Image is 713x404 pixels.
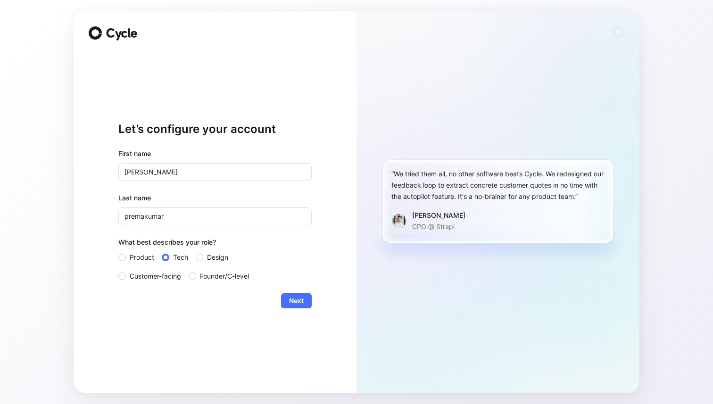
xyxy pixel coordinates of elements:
[118,148,312,159] div: First name
[200,271,249,282] span: Founder/C-level
[130,271,181,282] span: Customer-facing
[391,168,605,202] div: “We tried them all, no other software beats Cycle. We redesigned our feedback loop to extract con...
[281,293,312,308] button: Next
[130,252,154,263] span: Product
[289,295,304,306] span: Next
[412,210,465,221] div: [PERSON_NAME]
[118,192,312,204] label: Last name
[412,221,465,232] p: CPO @ Strapi
[173,252,188,263] span: Tech
[118,163,312,181] input: John
[207,252,228,263] span: Design
[118,122,312,137] h1: Let’s configure your account
[118,237,312,252] div: What best describes your role?
[118,207,312,225] input: Doe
